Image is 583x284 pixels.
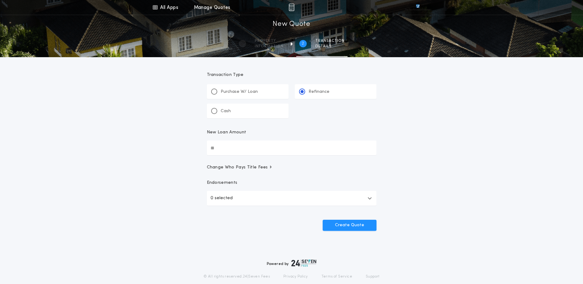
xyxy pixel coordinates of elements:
[366,274,380,279] a: Support
[321,274,352,279] a: Terms of Service
[207,164,273,171] span: Change Who Pays Title Fees
[255,38,283,43] span: Property
[207,164,376,171] button: Change Who Pays Title Fees
[207,129,246,136] p: New Loan Amount
[405,4,431,10] img: vs-icon
[302,41,304,46] h2: 2
[203,274,270,279] p: © All rights reserved. 24|Seven Fees
[221,108,231,114] p: Cash
[207,191,376,206] button: 0 selected
[221,89,258,95] p: Purchase W/ Loan
[211,195,233,202] p: 0 selected
[283,274,308,279] a: Privacy Policy
[255,44,283,49] span: information
[207,72,376,78] p: Transaction Type
[267,259,317,267] div: Powered by
[323,220,376,231] button: Create Quote
[289,4,294,11] img: img
[207,140,376,155] input: New Loan Amount
[315,38,345,43] span: Transaction
[291,259,317,267] img: logo
[273,19,310,29] h1: New Quote
[309,89,329,95] p: Refinance
[315,44,345,49] span: details
[207,180,376,186] p: Endorsements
